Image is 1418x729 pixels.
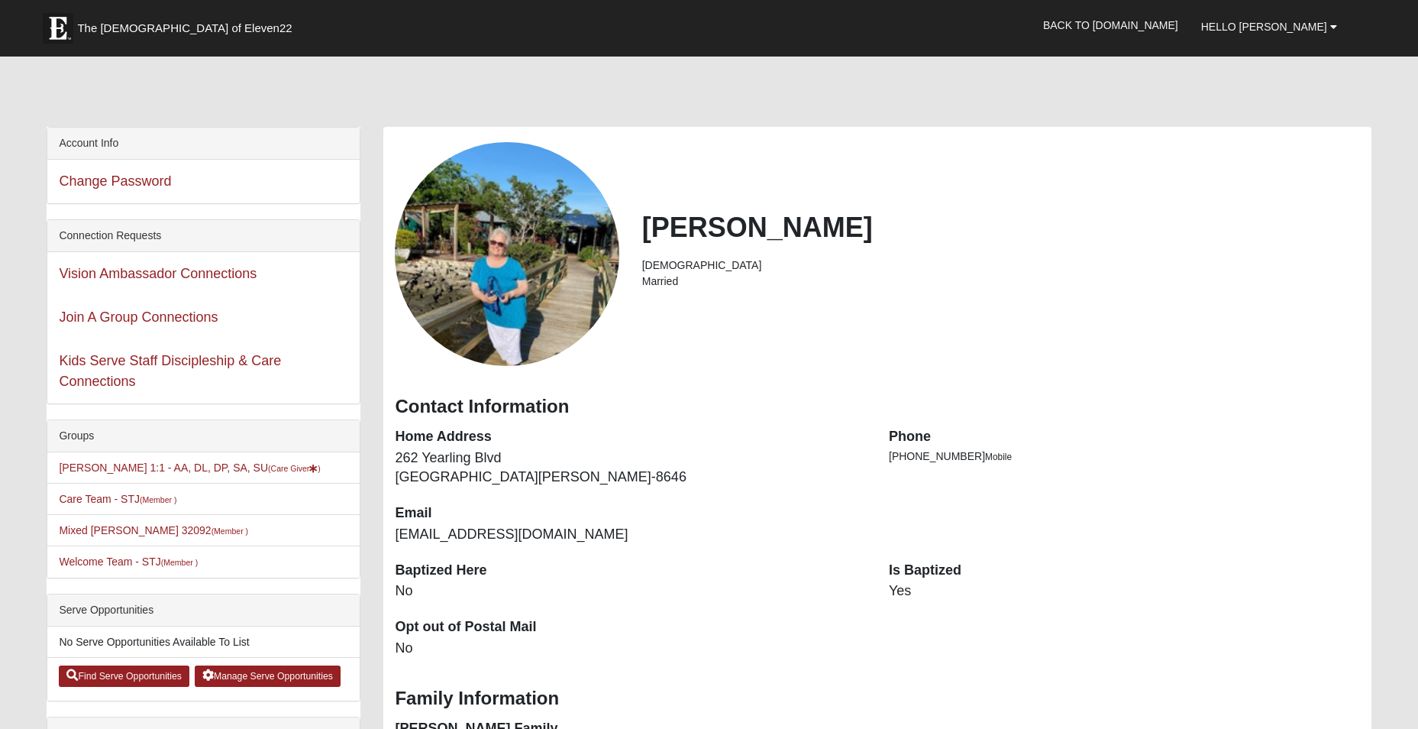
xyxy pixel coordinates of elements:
a: [PERSON_NAME] 1:1 - AA, DL, DP, SA, SU(Care Giver) [59,462,320,474]
small: (Member ) [212,526,248,536]
dd: No [395,639,866,659]
dt: Phone [889,427,1360,447]
dd: 262 Yearling Blvd [GEOGRAPHIC_DATA][PERSON_NAME]-8646 [395,449,866,488]
li: [DEMOGRAPHIC_DATA] [642,258,1360,274]
dt: Is Baptized [889,561,1360,581]
h2: [PERSON_NAME] [642,211,1360,244]
a: Welcome Team - STJ(Member ) [59,556,198,568]
span: Hello [PERSON_NAME] [1201,21,1327,33]
img: Eleven22 logo [43,13,73,44]
li: No Serve Opportunities Available To List [47,627,360,658]
a: Care Team - STJ(Member ) [59,493,176,505]
small: (Member ) [140,495,176,504]
dd: Yes [889,582,1360,601]
h3: Family Information [395,688,1359,710]
a: Hello [PERSON_NAME] [1190,8,1349,46]
a: Find Serve Opportunities [59,666,189,687]
a: View Fullsize Photo [395,142,619,366]
a: Mixed [PERSON_NAME] 32092(Member ) [59,524,248,536]
dt: Email [395,504,866,523]
dt: Baptized Here [395,561,866,581]
a: The [DEMOGRAPHIC_DATA] of Eleven22 [35,5,341,44]
a: Back to [DOMAIN_NAME] [1032,6,1190,44]
div: Groups [47,420,360,452]
dd: [EMAIL_ADDRESS][DOMAIN_NAME] [395,525,866,545]
span: The [DEMOGRAPHIC_DATA] of Eleven22 [77,21,292,36]
li: [PHONE_NUMBER] [889,449,1360,465]
a: Vision Ambassador Connections [59,266,257,281]
a: Change Password [59,173,171,189]
a: Manage Serve Opportunities [195,666,341,687]
li: Married [642,274,1360,290]
dt: Home Address [395,427,866,447]
div: Connection Requests [47,220,360,252]
small: (Care Giver ) [268,464,321,473]
dt: Opt out of Postal Mail [395,617,866,637]
div: Serve Opportunities [47,595,360,627]
span: Mobile [985,452,1012,462]
a: Kids Serve Staff Discipleship & Care Connections [59,353,281,389]
a: Join A Group Connections [59,309,218,325]
h3: Contact Information [395,396,1359,418]
div: Account Info [47,128,360,160]
dd: No [395,582,866,601]
small: (Member ) [161,558,198,567]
